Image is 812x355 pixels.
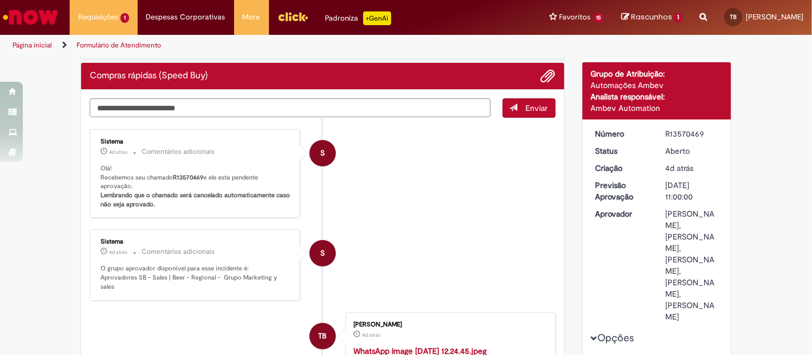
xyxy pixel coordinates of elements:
a: Página inicial [13,41,52,50]
a: Formulário de Atendimento [77,41,161,50]
div: Automações Ambev [591,79,723,91]
b: Lembrando que o chamado será cancelado automaticamente caso não seja aprovado. [101,191,292,209]
a: Rascunhos [621,12,682,23]
div: Grupo de Atribuição: [591,68,723,79]
dt: Criação [587,162,657,174]
span: S [320,240,325,267]
span: Despesas Corporativas [146,11,226,23]
img: ServiceNow [1,6,60,29]
span: Favoritos [560,11,591,23]
p: Olá! Recebemos seu chamado e ele esta pendente aprovação. [101,164,291,209]
span: More [243,11,260,23]
span: 4d atrás [109,249,127,256]
div: System [309,240,336,266]
span: Requisições [78,11,118,23]
b: R13570469 [173,173,203,182]
button: Enviar [503,98,556,118]
small: Comentários adicionais [142,147,215,157]
dt: Número [587,128,657,139]
div: Analista responsável: [591,91,723,102]
div: Tainah Gasparotto Bueno [309,323,336,349]
small: Comentários adicionais [142,247,215,257]
div: Sistema [101,238,291,245]
dt: Aprovador [587,208,657,220]
div: [DATE] 11:00:00 [665,180,718,202]
div: Ambev Automation [591,102,723,114]
textarea: Digite sua mensagem aqui... [90,98,491,117]
p: +GenAi [363,11,391,25]
span: TB [730,13,737,21]
span: 1 [674,13,682,23]
div: 26/09/2025 12:39:50 [665,162,718,174]
span: 4d atrás [109,149,127,155]
div: Sistema [101,138,291,145]
span: 4d atrás [665,163,693,173]
div: [PERSON_NAME], [PERSON_NAME], [PERSON_NAME], [PERSON_NAME], [PERSON_NAME] [665,208,718,322]
dt: Previsão Aprovação [587,180,657,202]
span: TB [318,322,327,350]
div: Aberto [665,145,718,157]
div: [PERSON_NAME] [353,321,544,328]
div: R13570469 [665,128,718,139]
span: 15 [593,13,605,23]
div: System [309,140,336,166]
span: S [320,139,325,167]
time: 26/09/2025 12:40:02 [109,249,127,256]
dt: Status [587,145,657,157]
button: Adicionar anexos [541,69,556,83]
img: click_logo_yellow_360x200.png [278,8,308,25]
span: 4d atrás [362,332,380,338]
span: Enviar [526,103,548,113]
h2: Compras rápidas (Speed Buy) Histórico de tíquete [90,71,208,81]
span: [PERSON_NAME] [746,12,803,22]
time: 26/09/2025 12:39:39 [362,332,380,338]
ul: Trilhas de página [9,35,533,56]
span: 1 [120,13,129,23]
time: 26/09/2025 12:40:03 [109,149,127,155]
p: O grupo aprovador disponível para esse incidente é: Aprovadores SB - Sales | Beer - Regional - Gr... [101,264,291,291]
div: Padroniza [325,11,391,25]
time: 26/09/2025 12:39:50 [665,163,693,173]
span: Rascunhos [631,11,672,22]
